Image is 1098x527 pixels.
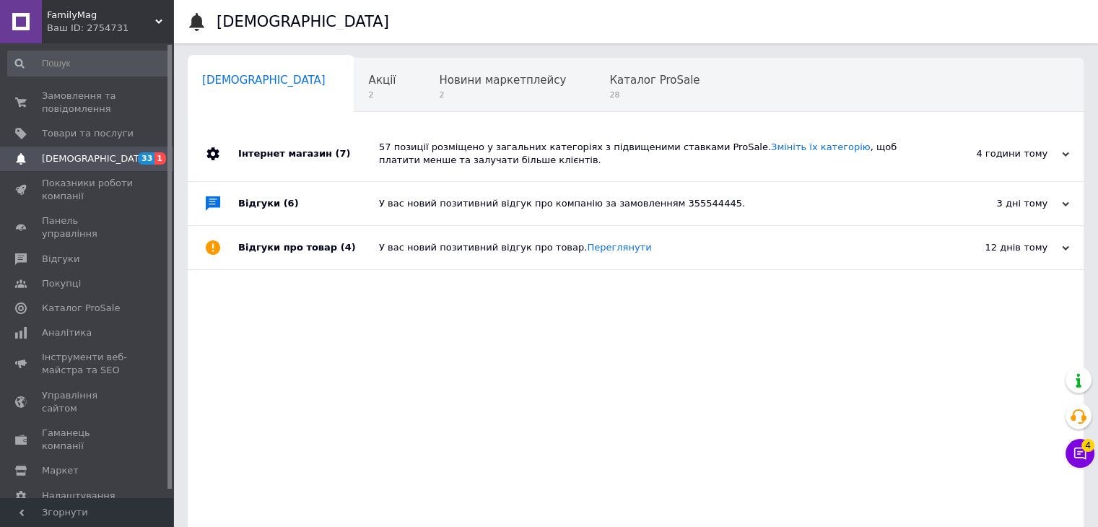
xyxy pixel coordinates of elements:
span: [DEMOGRAPHIC_DATA] [42,152,149,165]
span: 28 [609,90,700,100]
div: У вас новий позитивний відгук про товар. [379,241,925,254]
div: 3 дні тому [925,197,1069,210]
span: Товари та послуги [42,127,134,140]
span: (7) [335,148,350,159]
span: Гаманець компанії [42,427,134,453]
span: Каталог ProSale [42,302,120,315]
span: 4 [1081,439,1094,452]
div: 4 години тому [925,147,1069,160]
span: Панель управління [42,214,134,240]
button: Чат з покупцем4 [1066,439,1094,468]
div: Ваш ID: 2754731 [47,22,173,35]
span: Налаштування [42,489,116,502]
span: Замовлення та повідомлення [42,90,134,116]
div: 57 позиції розміщено у загальних категоріях з підвищеними ставками ProSale. , щоб платити менше т... [379,141,925,167]
span: (4) [341,242,356,253]
span: FamilyMag [47,9,155,22]
h1: [DEMOGRAPHIC_DATA] [217,13,389,30]
span: Каталог ProSale [609,74,700,87]
div: Відгуки [238,182,379,225]
div: Інтернет магазин [238,126,379,181]
span: Інструменти веб-майстра та SEO [42,351,134,377]
span: Аналітика [42,326,92,339]
span: (6) [284,198,299,209]
span: Управління сайтом [42,389,134,415]
div: У вас новий позитивний відгук про компанію за замовленням 355544445. [379,197,925,210]
span: Показники роботи компанії [42,177,134,203]
span: Акції [369,74,396,87]
span: 2 [369,90,396,100]
span: [DEMOGRAPHIC_DATA] [202,74,326,87]
div: Відгуки про товар [238,226,379,269]
span: Покупці [42,277,81,290]
a: Переглянути [587,242,651,253]
a: Змініть їх категорію [771,141,871,152]
span: Новини маркетплейсу [439,74,566,87]
span: Маркет [42,464,79,477]
span: Відгуки [42,253,79,266]
span: 33 [138,152,154,165]
input: Пошук [7,51,170,77]
div: 12 днів тому [925,241,1069,254]
span: 1 [154,152,166,165]
span: 2 [439,90,566,100]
